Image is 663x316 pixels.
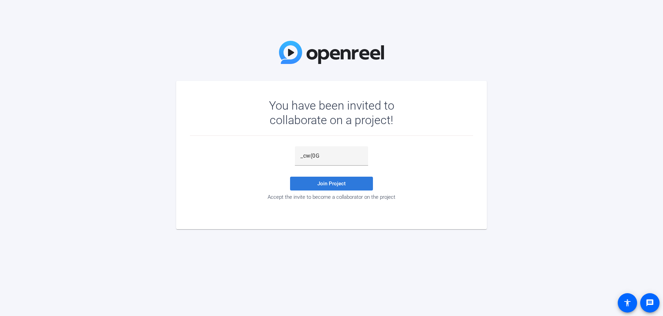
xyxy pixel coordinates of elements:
div: Accept the invite to become a collaborator on the project [190,194,473,200]
mat-icon: message [646,299,654,307]
mat-icon: accessibility [623,299,632,307]
input: Password [300,152,363,160]
img: OpenReel Logo [279,41,384,64]
div: You have been invited to collaborate on a project! [249,98,414,127]
span: Join Project [317,180,346,187]
button: Join Project [290,177,373,190]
